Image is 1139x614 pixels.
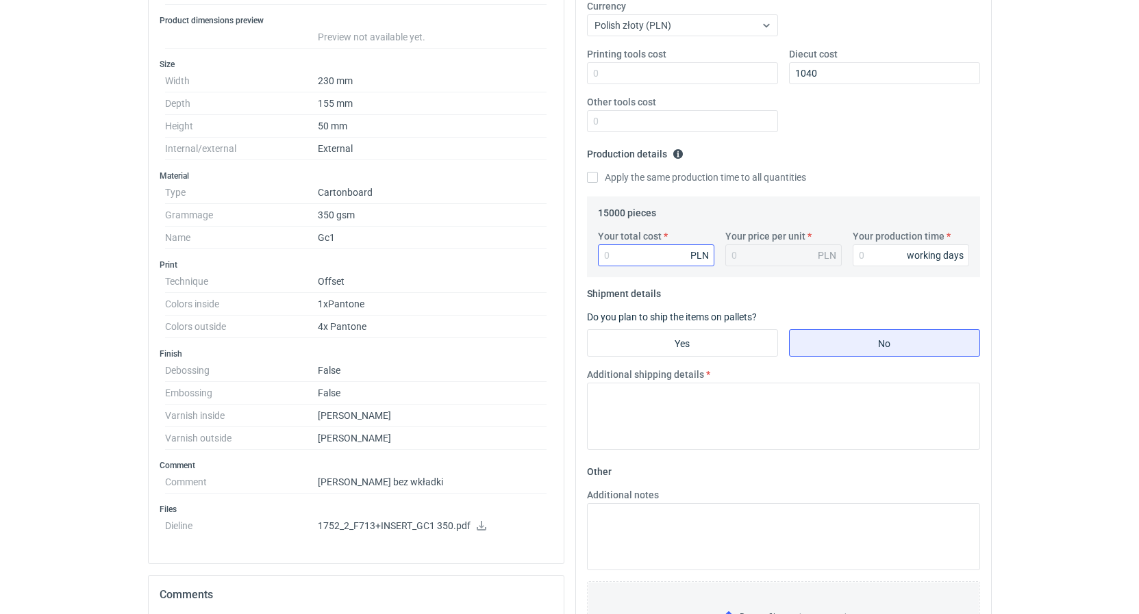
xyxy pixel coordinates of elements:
[165,115,318,138] dt: Height
[318,293,547,316] dd: 1xPantone
[160,460,553,471] h3: Comment
[318,138,547,160] dd: External
[160,504,553,515] h3: Files
[160,348,553,359] h3: Finish
[587,95,656,109] label: Other tools cost
[587,283,661,299] legend: Shipment details
[587,368,704,381] label: Additional shipping details
[594,20,671,31] span: Polish złoty (PLN)
[318,204,547,227] dd: 350 gsm
[818,248,836,262] div: PLN
[165,270,318,293] dt: Technique
[587,311,757,322] label: Do you plan to ship the items on pallets?
[587,329,778,357] label: Yes
[318,181,547,204] dd: Cartonboard
[318,70,547,92] dd: 230 mm
[318,382,547,405] dd: False
[165,92,318,115] dt: Depth
[165,138,318,160] dt: Internal/external
[165,293,318,316] dt: Colors inside
[789,329,980,357] label: No
[318,359,547,382] dd: False
[165,427,318,450] dt: Varnish outside
[598,244,714,266] input: 0
[160,15,553,26] h3: Product dimensions preview
[587,461,612,477] legend: Other
[318,520,547,533] p: 1752_2_F713+INSERT_GC1 350.pdf
[165,181,318,204] dt: Type
[160,170,553,181] h3: Material
[318,405,547,427] dd: [PERSON_NAME]
[318,427,547,450] dd: [PERSON_NAME]
[160,587,553,603] h2: Comments
[853,229,944,243] label: Your production time
[165,515,318,542] dt: Dieline
[587,488,659,502] label: Additional notes
[598,229,662,243] label: Your total cost
[907,248,964,262] div: working days
[587,62,778,84] input: 0
[160,59,553,70] h3: Size
[318,316,547,338] dd: 4x Pantone
[318,92,547,115] dd: 155 mm
[165,471,318,494] dt: Comment
[165,359,318,382] dt: Debossing
[165,70,318,92] dt: Width
[165,382,318,405] dt: Embossing
[165,227,318,249] dt: Name
[789,62,980,84] input: 0
[789,47,838,61] label: Diecut cost
[690,248,709,262] div: PLN
[318,31,425,42] span: Preview not available yet.
[318,270,547,293] dd: Offset
[587,110,778,132] input: 0
[587,143,684,159] legend: Production details
[160,259,553,270] h3: Print
[598,202,656,218] legend: 15000 pieces
[587,47,666,61] label: Printing tools cost
[587,170,806,184] label: Apply the same production time to all quantities
[853,244,969,266] input: 0
[165,316,318,338] dt: Colors outside
[165,204,318,227] dt: Grammage
[165,405,318,427] dt: Varnish inside
[318,227,547,249] dd: Gc1
[725,229,805,243] label: Your price per unit
[318,471,547,494] dd: [PERSON_NAME] bez wkładki
[318,115,547,138] dd: 50 mm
